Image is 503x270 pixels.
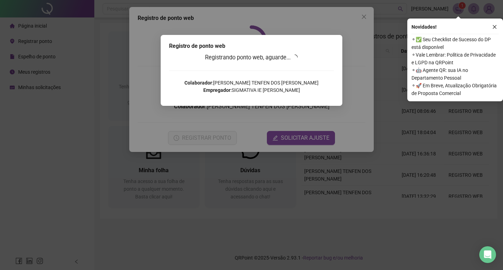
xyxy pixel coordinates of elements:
[411,66,499,82] span: ⚬ 🤖 Agente QR: sua IA no Departamento Pessoal
[411,36,499,51] span: ⚬ ✅ Seu Checklist de Sucesso do DP está disponível
[169,79,334,94] p: : [PERSON_NAME] TENFEN DOS [PERSON_NAME] : SIGMATIVA IE [PERSON_NAME]
[169,53,334,62] h3: Registrando ponto web, aguarde...
[169,42,334,50] div: Registro de ponto web
[411,51,499,66] span: ⚬ Vale Lembrar: Política de Privacidade e LGPD na QRPoint
[479,246,496,263] div: Open Intercom Messenger
[492,24,497,29] span: close
[184,80,212,86] strong: Colaborador
[203,87,231,93] strong: Empregador
[411,23,437,31] span: Novidades !
[411,82,499,97] span: ⚬ 🚀 Em Breve, Atualização Obrigatória de Proposta Comercial
[292,54,298,60] span: loading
